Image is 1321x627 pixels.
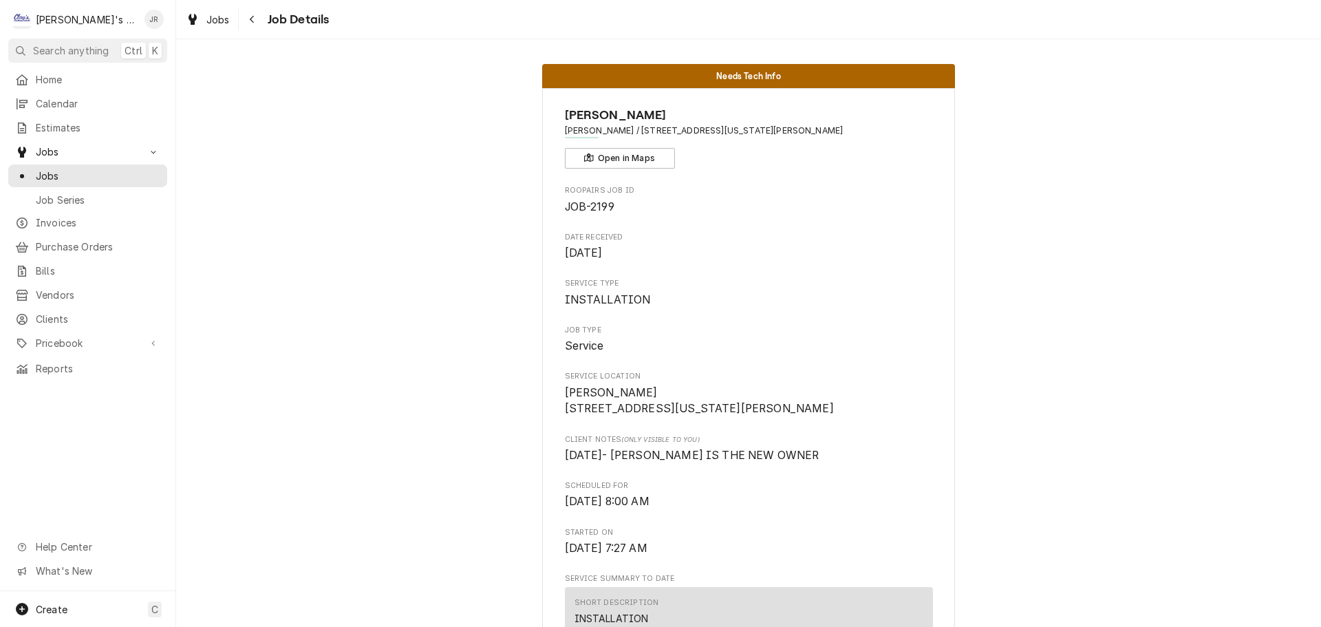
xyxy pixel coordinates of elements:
span: Calendar [36,96,160,111]
div: Jeff Rue's Avatar [144,10,164,29]
div: JR [144,10,164,29]
span: Job Type [565,338,933,354]
div: Scheduled For [565,480,933,510]
a: Go to Help Center [8,535,167,558]
div: Started On [565,527,933,557]
a: Bills [8,259,167,282]
a: Job Series [8,189,167,211]
span: JOB-2199 [565,200,614,213]
div: Service Location [565,371,933,417]
span: Bills [36,264,160,278]
a: Invoices [8,211,167,234]
span: Client Notes [565,434,933,445]
span: Roopairs Job ID [565,199,933,215]
span: What's New [36,564,159,578]
span: Service Location [565,371,933,382]
span: Create [36,604,67,615]
a: Estimates [8,116,167,139]
span: [DATE]- [PERSON_NAME] IS THE NEW OWNER [565,449,819,462]
span: Name [565,106,933,125]
span: [PERSON_NAME] [STREET_ADDRESS][US_STATE][PERSON_NAME] [565,386,834,416]
div: Client Information [565,106,933,169]
div: Date Received [565,232,933,262]
span: Reports [36,361,160,376]
span: [object Object] [565,447,933,464]
span: Home [36,72,160,87]
span: Started On [565,540,933,557]
div: INSTALLATION [574,611,649,626]
span: Job Series [36,193,160,207]
a: Vendors [8,284,167,306]
span: Ctrl [125,43,142,58]
a: Home [8,68,167,91]
span: (Only Visible to You) [621,436,699,443]
a: Reports [8,357,167,380]
span: Service Location [565,385,933,417]
div: C [12,10,32,29]
span: Service Summary To Date [565,573,933,584]
span: Service Type [565,292,933,308]
div: Service Type [565,278,933,308]
span: Purchase Orders [36,240,160,254]
span: Clients [36,312,160,326]
div: Job Type [565,325,933,354]
div: [object Object] [565,434,933,464]
span: Scheduled For [565,493,933,510]
div: Clay's Refrigeration's Avatar [12,10,32,29]
a: Calendar [8,92,167,115]
span: Service Type [565,278,933,289]
a: Jobs [8,164,167,187]
span: Help Center [36,540,159,554]
span: Date Received [565,232,933,243]
button: Navigate back [241,8,264,30]
a: Go to What's New [8,560,167,582]
span: Scheduled For [565,480,933,491]
div: Status [542,64,955,88]
span: Address [565,125,933,137]
span: Needs Tech Info [716,72,780,81]
a: Clients [8,308,167,330]
span: C [151,602,158,617]
span: Job Details [264,10,330,29]
span: INSTALLATION [565,293,651,306]
span: Date Received [565,245,933,262]
span: Pricebook [36,336,140,350]
button: Search anythingCtrlK [8,39,167,63]
span: Jobs [36,169,160,183]
div: [PERSON_NAME]'s Refrigeration [36,12,137,27]
span: [DATE] 7:27 AM [565,542,647,555]
div: Roopairs Job ID [565,185,933,215]
span: [DATE] 8:00 AM [565,495,649,508]
span: Service [565,339,604,352]
a: Go to Jobs [8,140,167,163]
span: Jobs [206,12,230,27]
span: Invoices [36,215,160,230]
div: Short Description [574,597,659,608]
span: Search anything [33,43,109,58]
span: Vendors [36,288,160,302]
span: Job Type [565,325,933,336]
button: Open in Maps [565,148,675,169]
span: K [152,43,158,58]
span: Started On [565,527,933,538]
span: Roopairs Job ID [565,185,933,196]
a: Go to Pricebook [8,332,167,354]
span: [DATE] [565,246,603,259]
span: Estimates [36,120,160,135]
a: Jobs [180,8,235,31]
span: Jobs [36,145,140,159]
a: Purchase Orders [8,235,167,258]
